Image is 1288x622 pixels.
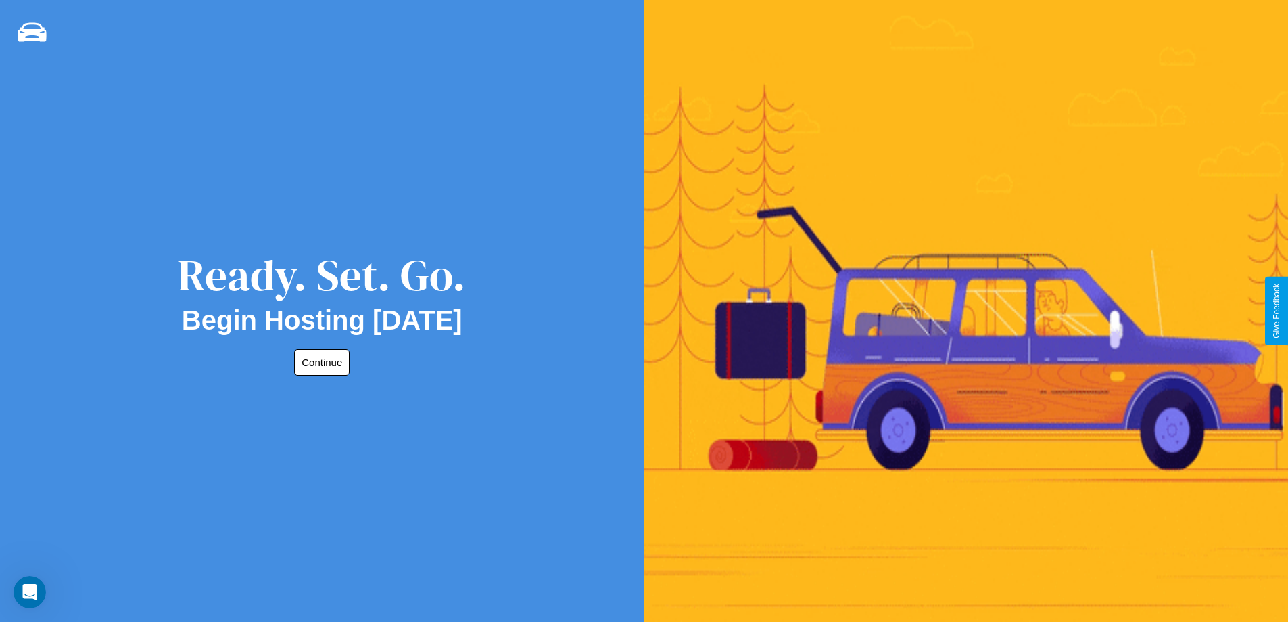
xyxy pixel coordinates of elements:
div: Ready. Set. Go. [178,245,466,305]
div: Give Feedback [1272,284,1281,338]
iframe: Intercom live chat [14,576,46,608]
button: Continue [294,349,350,376]
h2: Begin Hosting [DATE] [182,305,462,336]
